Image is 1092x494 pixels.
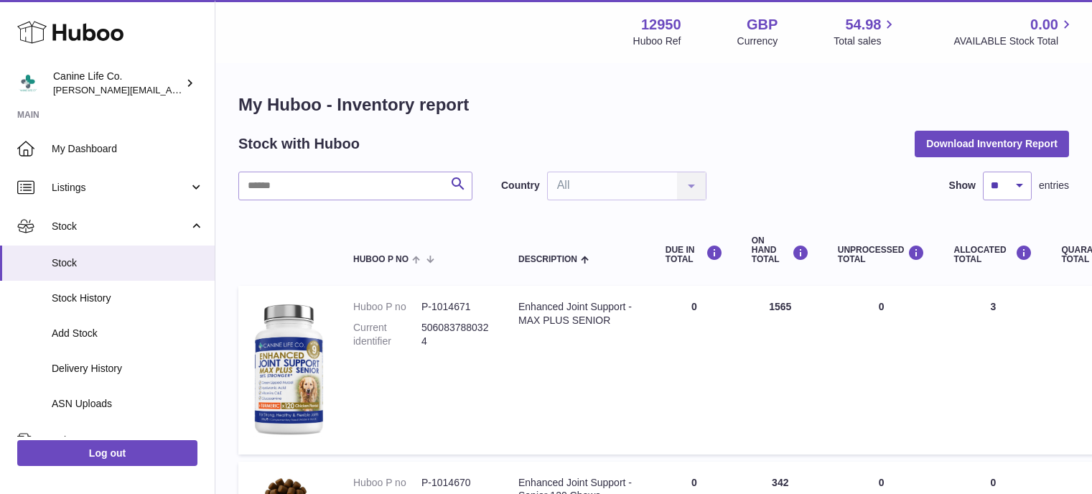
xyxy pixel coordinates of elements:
span: 0.00 [1030,15,1058,34]
strong: 12950 [641,15,681,34]
img: product image [253,300,325,437]
span: My Dashboard [52,142,204,156]
span: ASN Uploads [52,397,204,411]
dd: P-1014670 [421,476,490,490]
span: Stock [52,220,189,233]
button: Download Inventory Report [915,131,1069,157]
td: 0 [823,286,940,454]
span: AVAILABLE Stock Total [953,34,1075,48]
span: Huboo P no [353,255,409,264]
a: 0.00 AVAILABLE Stock Total [953,15,1075,48]
span: Description [518,255,577,264]
dt: Huboo P no [353,300,421,314]
span: Stock History [52,292,204,305]
span: Listings [52,181,189,195]
img: kevin@clsgltd.co.uk [17,73,39,94]
dd: 5060837880324 [421,321,490,348]
span: Stock [52,256,204,270]
div: Huboo Ref [633,34,681,48]
div: Canine Life Co. [53,70,182,97]
div: DUE IN TOTAL [666,245,723,264]
label: Show [949,179,976,192]
span: 54.98 [845,15,881,34]
span: Total sales [834,34,897,48]
dd: P-1014671 [421,300,490,314]
div: UNPROCESSED Total [838,245,925,264]
strong: GBP [747,15,778,34]
h2: Stock with Huboo [238,134,360,154]
a: Log out [17,440,197,466]
dt: Current identifier [353,321,421,348]
td: 1565 [737,286,823,454]
a: 54.98 Total sales [834,15,897,48]
span: [PERSON_NAME][EMAIL_ADDRESS][DOMAIN_NAME] [53,84,288,95]
span: Add Stock [52,327,204,340]
td: 0 [651,286,737,454]
div: ON HAND Total [752,236,809,265]
h1: My Huboo - Inventory report [238,93,1069,116]
dt: Huboo P no [353,476,421,490]
div: Currency [737,34,778,48]
div: Enhanced Joint Support - MAX PLUS SENIOR [518,300,637,327]
td: 3 [939,286,1047,454]
span: Delivery History [52,362,204,376]
label: Country [501,179,540,192]
span: Sales [52,434,189,447]
span: entries [1039,179,1069,192]
div: ALLOCATED Total [953,245,1032,264]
